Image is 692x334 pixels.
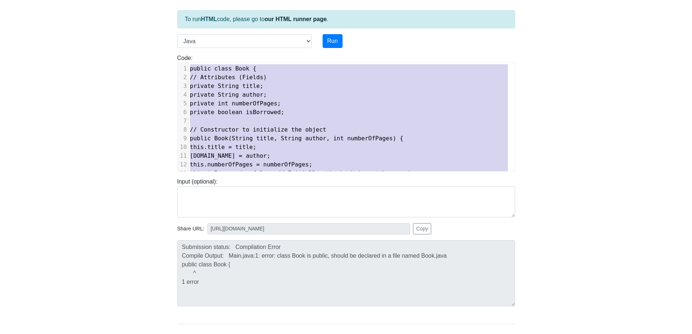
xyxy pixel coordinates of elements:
[178,152,188,160] div: 11
[178,143,188,152] div: 10
[190,152,271,159] span: [DOMAIN_NAME] = author;
[190,170,410,177] span: this.isBorrowed = false; // Initially, the book is not borrowed
[178,108,188,117] div: 6
[178,73,188,82] div: 2
[190,100,281,107] span: private int numberOfPages;
[177,10,515,28] div: To run code, please go to .
[178,169,188,178] div: 13
[172,177,521,217] div: Input (optional):
[190,161,312,168] span: this.numberOfPages = numberOfPages;
[190,74,267,81] span: // Attributes (Fields)
[323,34,343,48] button: Run
[177,225,205,233] span: Share URL:
[178,99,188,108] div: 5
[190,126,327,133] span: // Constructor to initialize the object
[178,64,188,73] div: 1
[264,16,327,22] a: our HTML runner page
[413,223,432,234] button: Copy
[190,91,267,98] span: private String author;
[190,65,256,72] span: public class Book {
[178,90,188,99] div: 4
[178,117,188,125] div: 7
[207,223,410,234] input: No share available yet
[201,16,217,22] strong: HTML
[178,82,188,90] div: 3
[178,160,188,169] div: 12
[178,134,188,143] div: 9
[190,83,263,89] span: private String title;
[190,144,256,150] span: this.title = title;
[190,135,404,142] span: public Book(String title, String author, int numberOfPages) {
[172,54,521,172] div: Code:
[178,125,188,134] div: 8
[190,109,284,116] span: private boolean isBorrowed;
